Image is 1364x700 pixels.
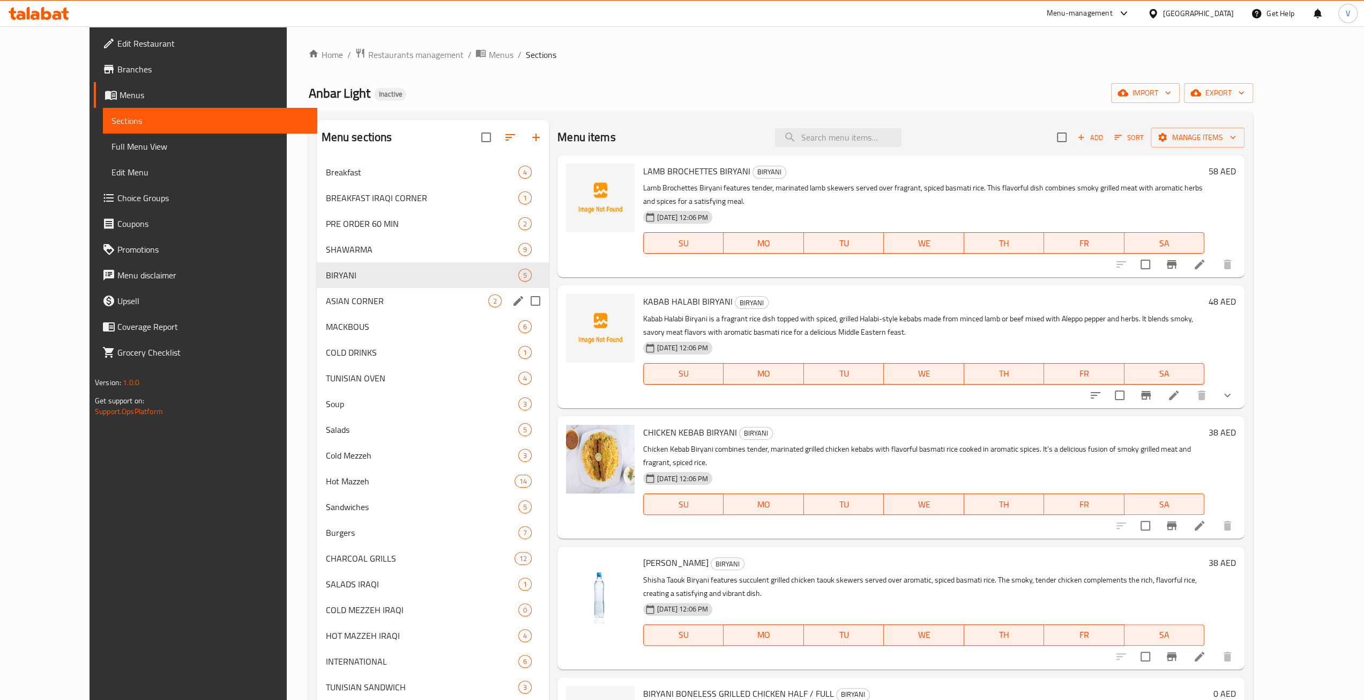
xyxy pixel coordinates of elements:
[325,475,514,488] div: Hot Mazzeh
[566,294,635,363] img: KABAB HALABI BIRYANI
[566,164,635,232] img: LAMB BROCHETTES BIRYANI
[1167,389,1180,402] a: Edit menu item
[648,627,719,643] span: SU
[317,314,549,340] div: MACKBOUS6
[1044,232,1124,254] button: FR
[519,219,531,229] span: 2
[317,494,549,520] div: Sandwiches5
[117,243,309,256] span: Promotions
[808,366,879,381] span: TU
[1124,493,1204,515] button: SA
[808,497,879,512] span: TU
[1107,129,1151,146] span: Sort items
[117,37,309,50] span: Edit Restaurant
[515,552,532,565] div: items
[1159,252,1184,277] button: Branch-specific-item
[1124,232,1204,254] button: SA
[519,657,531,667] span: 6
[475,126,497,149] span: Select all sections
[1221,389,1234,402] svg: Show Choices
[711,558,744,570] span: BIRYANI
[117,320,309,333] span: Coverage Report
[643,573,1204,600] p: Shisha Taouk Biryani features succulent grilled chicken taouk skewers served over aromatic, spice...
[317,520,549,546] div: Burgers7
[317,185,549,211] div: BREAKFAST IRAQI CORNER1
[643,624,724,646] button: SU
[968,627,1040,643] span: TH
[518,500,532,513] div: items
[94,340,317,365] a: Grocery Checklist
[518,681,532,694] div: items
[724,363,803,385] button: MO
[317,649,549,674] div: INTERNATIONAL6
[1120,86,1171,100] span: import
[103,134,317,159] a: Full Menu View
[518,320,532,333] div: items
[117,346,309,359] span: Grocery Checklist
[648,366,719,381] span: SU
[728,497,799,512] span: MO
[325,191,518,204] div: BREAKFAST IRAQI CORNER
[518,191,532,204] div: items
[325,500,518,513] span: Sandwiches
[808,627,879,643] span: TU
[347,48,351,61] li: /
[515,554,531,564] span: 12
[325,346,518,359] div: COLD DRINKS
[94,314,317,340] a: Coverage Report
[648,497,719,512] span: SU
[111,140,309,153] span: Full Menu View
[1209,164,1236,179] h6: 58 AED
[1048,235,1120,251] span: FR
[518,578,532,591] div: items
[1048,497,1120,512] span: FR
[518,603,532,616] div: items
[518,655,532,668] div: items
[518,397,532,410] div: items
[519,502,531,512] span: 5
[325,423,518,436] span: Salads
[884,493,964,515] button: WE
[1209,555,1236,570] h6: 38 AED
[643,363,724,385] button: SU
[488,294,502,307] div: items
[1047,7,1113,20] div: Menu-management
[1129,497,1200,512] span: SA
[111,166,309,179] span: Edit Menu
[964,363,1044,385] button: TH
[653,474,712,484] span: [DATE] 12:06 PM
[325,552,514,565] div: CHARCOAL GRILLS
[884,363,964,385] button: WE
[94,237,317,262] a: Promotions
[489,296,501,306] span: 2
[808,235,879,251] span: TU
[519,348,531,358] span: 1
[1076,131,1105,144] span: Add
[1124,363,1204,385] button: SA
[1346,8,1350,19] span: V
[525,48,556,61] span: Sections
[1112,129,1146,146] button: Sort
[325,397,518,410] span: Soup
[94,262,317,288] a: Menu disclaimer
[325,372,518,385] span: TUNISIAN OVEN
[1189,382,1214,408] button: delete
[325,294,488,307] span: ASIAN CORNER
[475,48,513,62] a: Menus
[653,212,712,223] span: [DATE] 12:06 PM
[523,124,549,150] button: Add section
[317,365,549,391] div: TUNISIAN OVEN4
[1214,644,1240,669] button: delete
[95,394,144,408] span: Get support on:
[968,366,1040,381] span: TH
[643,493,724,515] button: SU
[1134,645,1157,668] span: Select to update
[325,166,518,179] span: Breakfast
[317,571,549,597] div: SALADS IRAQI1
[95,404,163,418] a: Support.OpsPlatform
[317,288,549,314] div: ASIAN CORNER2edit
[1134,514,1157,537] span: Select to update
